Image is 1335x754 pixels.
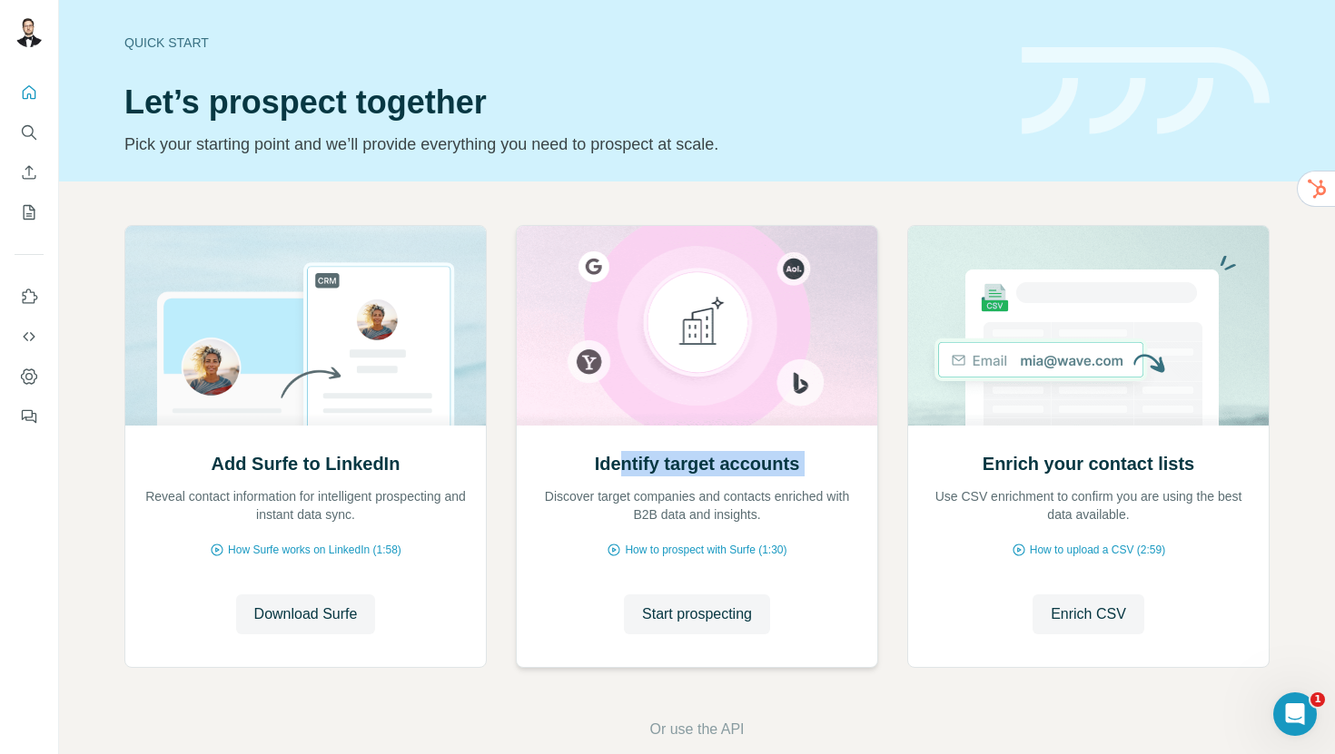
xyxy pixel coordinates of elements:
[254,603,358,625] span: Download Surfe
[124,84,1000,121] h1: Let’s prospect together
[15,116,44,149] button: Search
[236,594,376,634] button: Download Surfe
[983,451,1194,476] h2: Enrich your contact lists
[1033,594,1144,634] button: Enrich CSV
[1030,542,1165,558] span: How to upload a CSV (2:59)
[535,487,859,524] p: Discover target companies and contacts enriched with B2B data and insights.
[124,132,1000,157] p: Pick your starting point and we’ll provide everything you need to prospect at scale.
[907,226,1270,426] img: Enrich your contact lists
[15,320,44,353] button: Use Surfe API
[926,487,1251,524] p: Use CSV enrichment to confirm you are using the best data available.
[15,280,44,313] button: Use Surfe on LinkedIn
[625,542,786,558] span: How to prospect with Surfe (1:30)
[15,400,44,433] button: Feedback
[124,34,1000,52] div: Quick start
[228,542,401,558] span: How Surfe works on LinkedIn (1:58)
[624,594,770,634] button: Start prospecting
[143,487,468,524] p: Reveal contact information for intelligent prospecting and instant data sync.
[212,451,400,476] h2: Add Surfe to LinkedIn
[15,196,44,229] button: My lists
[595,451,800,476] h2: Identify target accounts
[1022,47,1270,135] img: banner
[516,226,878,426] img: Identify target accounts
[15,18,44,47] img: Avatar
[642,603,752,625] span: Start prospecting
[1310,692,1325,707] span: 1
[15,156,44,189] button: Enrich CSV
[15,360,44,393] button: Dashboard
[1051,603,1126,625] span: Enrich CSV
[1273,692,1317,736] iframe: Intercom live chat
[124,226,487,426] img: Add Surfe to LinkedIn
[15,76,44,109] button: Quick start
[649,719,744,740] button: Or use the API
